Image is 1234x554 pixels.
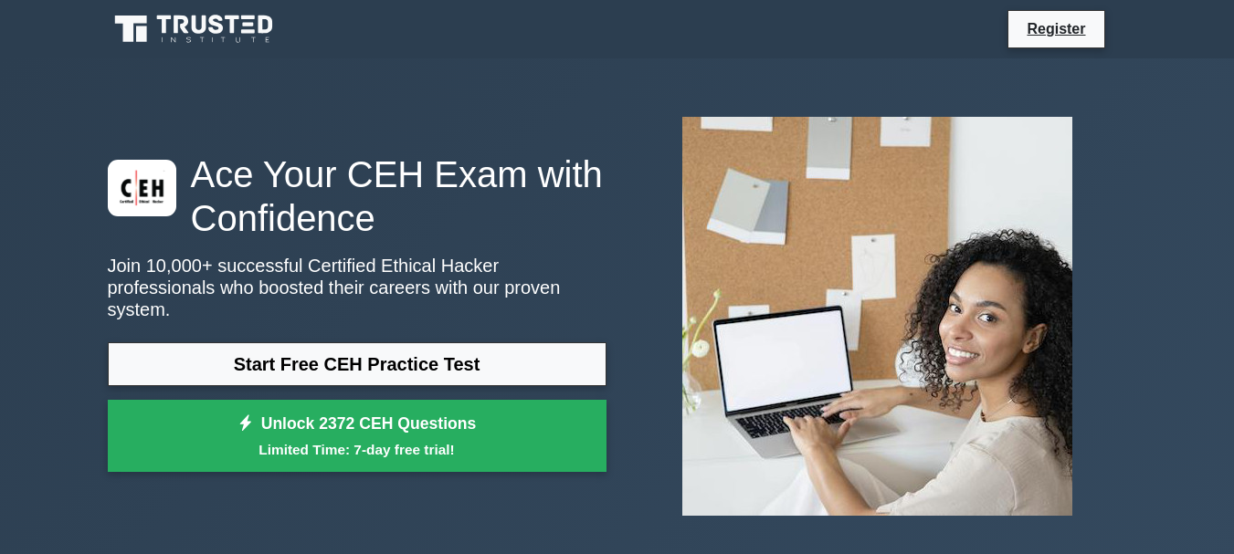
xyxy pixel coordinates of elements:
[108,255,606,320] p: Join 10,000+ successful Certified Ethical Hacker professionals who boosted their careers with our...
[1016,17,1096,40] a: Register
[108,152,606,240] h1: Ace Your CEH Exam with Confidence
[108,342,606,386] a: Start Free CEH Practice Test
[108,400,606,473] a: Unlock 2372 CEH QuestionsLimited Time: 7-day free trial!
[131,439,584,460] small: Limited Time: 7-day free trial!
